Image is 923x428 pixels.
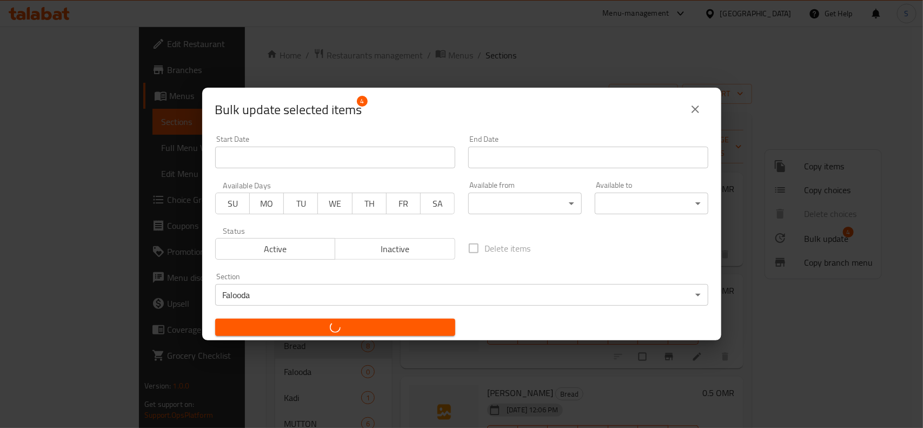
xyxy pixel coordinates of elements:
[317,193,352,214] button: WE
[288,196,314,212] span: TU
[468,193,582,214] div: ​
[595,193,708,214] div: ​
[352,193,387,214] button: TH
[215,101,362,118] span: Selected items count
[220,196,245,212] span: SU
[335,238,455,260] button: Inactive
[391,196,416,212] span: FR
[215,238,336,260] button: Active
[215,193,250,214] button: SU
[254,196,280,212] span: MO
[215,284,708,306] div: Falooda
[322,196,348,212] span: WE
[682,96,708,122] button: close
[485,242,531,255] span: Delete items
[357,196,382,212] span: TH
[220,241,331,257] span: Active
[386,193,421,214] button: FR
[357,96,368,107] span: 4
[420,193,455,214] button: SA
[283,193,318,214] button: TU
[249,193,284,214] button: MO
[340,241,451,257] span: Inactive
[425,196,450,212] span: SA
